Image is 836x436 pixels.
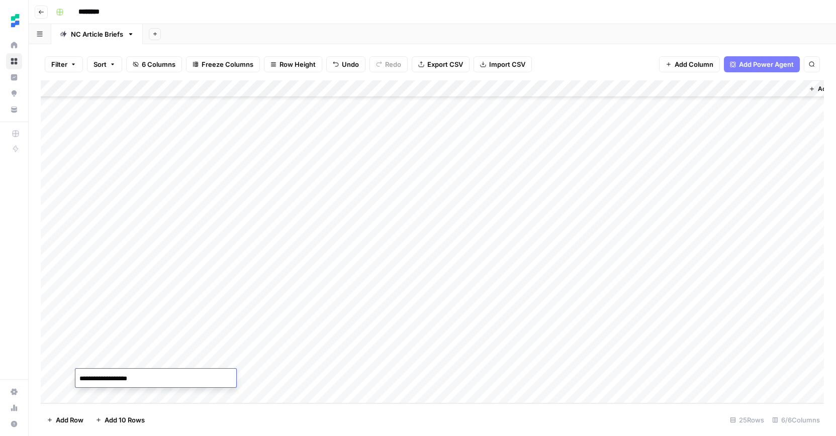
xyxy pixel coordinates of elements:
[105,415,145,425] span: Add 10 Rows
[369,56,408,72] button: Redo
[94,59,107,69] span: Sort
[56,415,83,425] span: Add Row
[412,56,470,72] button: Export CSV
[41,412,89,428] button: Add Row
[739,59,794,69] span: Add Power Agent
[142,59,175,69] span: 6 Columns
[6,69,22,85] a: Insights
[6,85,22,101] a: Opportunities
[326,56,365,72] button: Undo
[6,12,24,30] img: Ten Speed Logo
[6,400,22,416] a: Usage
[768,412,824,428] div: 6/6 Columns
[6,101,22,118] a: Your Data
[6,384,22,400] a: Settings
[724,56,800,72] button: Add Power Agent
[489,59,525,69] span: Import CSV
[342,59,359,69] span: Undo
[51,59,67,69] span: Filter
[89,412,151,428] button: Add 10 Rows
[51,24,143,44] a: NC Article Briefs
[6,53,22,69] a: Browse
[675,59,713,69] span: Add Column
[202,59,253,69] span: Freeze Columns
[87,56,122,72] button: Sort
[385,59,401,69] span: Redo
[474,56,532,72] button: Import CSV
[6,416,22,432] button: Help + Support
[280,59,316,69] span: Row Height
[264,56,322,72] button: Row Height
[427,59,463,69] span: Export CSV
[6,8,22,33] button: Workspace: Ten Speed
[126,56,182,72] button: 6 Columns
[71,29,123,39] div: NC Article Briefs
[659,56,720,72] button: Add Column
[6,37,22,53] a: Home
[726,412,768,428] div: 25 Rows
[186,56,260,72] button: Freeze Columns
[45,56,83,72] button: Filter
